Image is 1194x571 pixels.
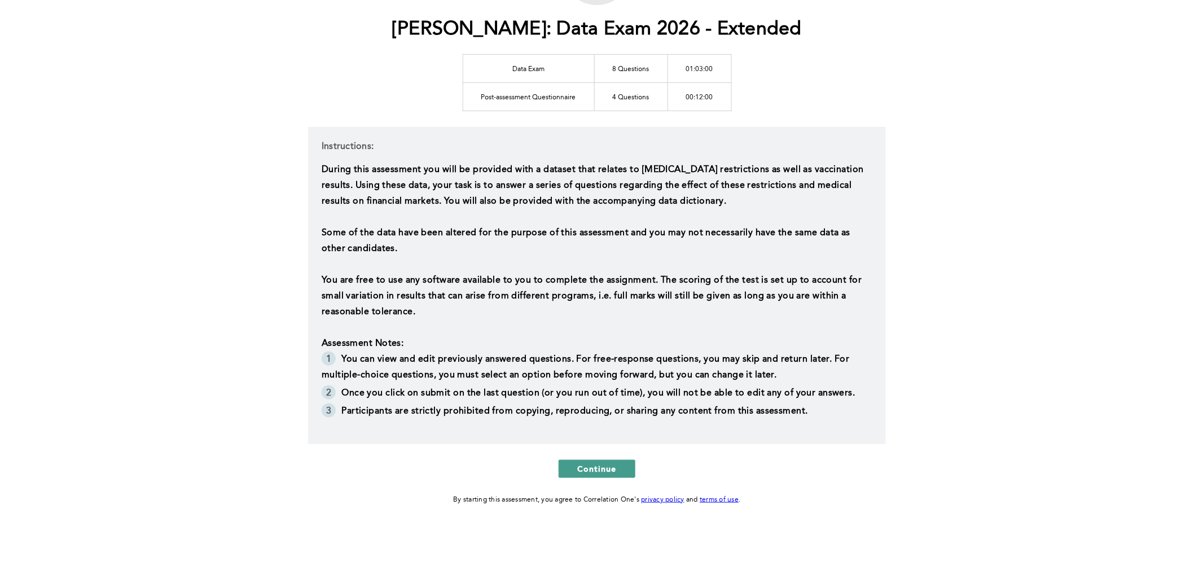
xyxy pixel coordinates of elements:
[668,54,731,82] td: 01:03:00
[594,82,668,111] td: 4 Questions
[668,82,731,111] td: 00:12:00
[392,18,802,41] h1: [PERSON_NAME]: Data Exam 2026 - Extended
[700,497,739,503] a: terms of use
[322,229,853,253] span: Some of the data have been altered for the purpose of this assessment and you may not necessarily...
[594,54,668,82] td: 8 Questions
[341,407,808,416] span: Participants are strictly prohibited from copying, reproducing, or sharing any content from this ...
[322,276,864,317] span: You are free to use any software available to you to complete the assignment. The scoring of the ...
[463,82,594,111] td: Post-assessment Questionnaire
[322,165,866,206] span: During this assessment you will be provided with a dataset that relates to [MEDICAL_DATA] restric...
[454,494,741,506] div: By starting this assessment, you agree to Correlation One's and .
[642,497,685,503] a: privacy policy
[577,463,617,474] span: Continue
[308,127,886,444] div: Instructions:
[341,389,855,398] span: Once you click on submit on the last question (or you run out of time), you will not be able to e...
[559,460,635,478] button: Continue
[322,355,852,380] span: You can view and edit previously answered questions. For free-response questions, you may skip an...
[322,339,403,348] span: Assessment Notes:
[463,54,594,82] td: Data Exam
